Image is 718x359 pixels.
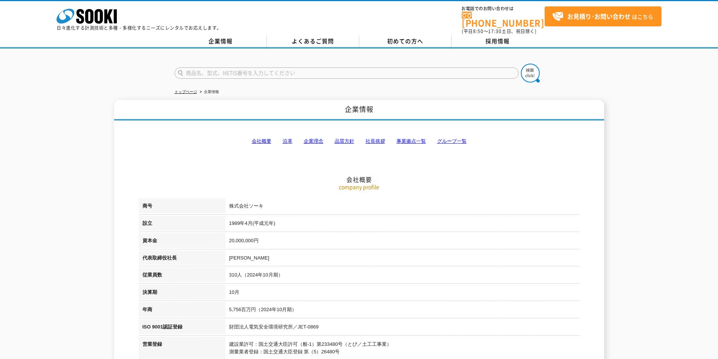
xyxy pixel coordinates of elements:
[521,64,540,82] img: btn_search.png
[139,199,225,216] th: 商号
[335,138,354,144] a: 品質方針
[139,216,225,233] th: 設立
[462,28,536,35] span: (平日 ～ 土日、祝日除く)
[225,267,580,285] td: 310人（2024年10月期）
[462,12,545,27] a: [PHONE_NUMBER]
[397,138,426,144] a: 事業拠点一覧
[57,26,222,30] p: 日々進化する計測技術と多種・多様化するニーズにレンタルでお応えします。
[552,11,653,22] span: はこちら
[462,6,545,11] span: お電話でのお問い合わせは
[225,199,580,216] td: 株式会社ソーキ
[175,67,519,79] input: 商品名、型式、NETIS番号を入力してください
[359,36,452,47] a: 初めての方へ
[283,138,292,144] a: 沿革
[175,36,267,47] a: 企業情報
[139,251,225,268] th: 代表取締役社長
[437,138,467,144] a: グループ一覧
[139,100,580,183] h2: 会社概要
[366,138,385,144] a: 社長挨拶
[225,233,580,251] td: 20,000,000円
[139,319,225,337] th: ISO 9001認証登録
[387,37,423,45] span: 初めての方へ
[252,138,271,144] a: 会社概要
[198,88,219,96] li: 企業情報
[545,6,661,26] a: お見積り･お問い合わせはこちら
[175,90,197,94] a: トップページ
[225,216,580,233] td: 1989年4月(平成元年)
[452,36,544,47] a: 採用情報
[139,183,580,191] p: company profile
[304,138,323,144] a: 企業理念
[267,36,359,47] a: よくあるご質問
[488,28,502,35] span: 17:30
[139,267,225,285] th: 従業員数
[225,302,580,319] td: 5,756百万円（2024年10月期）
[225,319,580,337] td: 財団法人電気安全環境研究所／JET-0869
[114,100,604,121] h1: 企業情報
[473,28,484,35] span: 8:50
[139,302,225,319] th: 年商
[567,12,631,21] strong: お見積り･お問い合わせ
[225,251,580,268] td: [PERSON_NAME]
[139,285,225,302] th: 決算期
[139,233,225,251] th: 資本金
[225,285,580,302] td: 10月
